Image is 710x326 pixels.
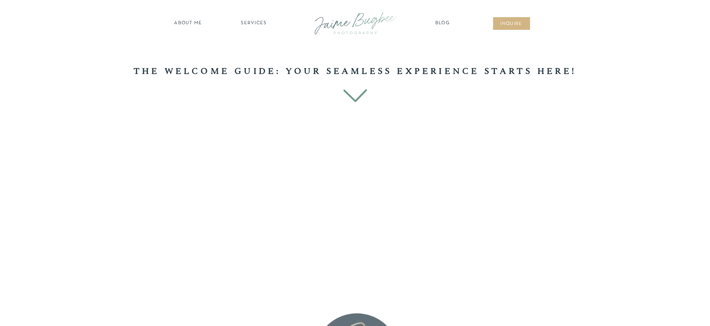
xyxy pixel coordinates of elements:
a: Blog [433,20,452,27]
a: about ME [172,20,205,27]
b: The Welcome guide: your seamless experience starts here! [134,67,576,76]
a: SERVICES [233,20,275,27]
a: inqUIre [496,21,527,28]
